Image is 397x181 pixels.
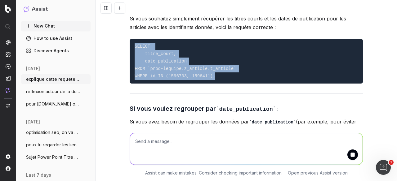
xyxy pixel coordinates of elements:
[21,152,91,162] button: Sujet Power Point Titre Discover Aide-mo
[130,104,363,114] h3: Si vous voulez regrouper par :
[5,5,11,13] img: Botify logo
[21,99,91,109] button: pour [DOMAIN_NAME] on va parler de données
[26,119,40,125] span: [DATE]
[249,120,296,125] code: date_publication
[6,154,11,159] img: Setting
[130,14,363,32] p: Si vous souhaitez simplement récupérer les titres courts et les dates de publication pour les art...
[26,101,81,107] span: pour [DOMAIN_NAME] on va parler de données
[21,46,91,56] a: Discover Agents
[6,40,11,45] img: Analytics
[24,6,29,12] img: Assist
[26,66,40,72] span: [DATE]
[6,76,11,81] img: Studio
[21,127,91,137] button: optimisation seo, on va mettre des métad
[21,140,91,150] button: peux tu regarder les liens entrants, sor
[6,64,11,69] img: Activation
[130,117,363,144] p: Si vous avez besoin de regrouper les données par (par exemple, pour éviter les doublons ou effect...
[6,166,11,171] img: My account
[26,142,81,148] span: peux tu regarder les liens entrants, sor
[145,170,283,176] p: Assist can make mistakes. Consider checking important information.
[26,129,81,136] span: optimisation seo, on va mettre des métad
[26,172,51,178] span: last 7 days
[21,21,91,31] button: New Chat
[6,104,10,108] img: Switch project
[21,87,91,97] button: réflexion autour de la durée de durée de
[26,154,81,160] span: Sujet Power Point Titre Discover Aide-mo
[32,5,48,14] h1: Assist
[26,76,81,82] span: explique cette requete sql : with bloc_
[21,74,91,84] button: explique cette requete sql : with bloc_
[135,44,236,79] code: SELECT titre_court, date_publication FROM `prod-lequipe.z_article.t_article` WHERE id IN (1596703...
[376,160,391,175] iframe: Intercom live chat
[6,88,11,93] img: Assist
[26,88,81,95] span: réflexion autour de la durée de durée de
[216,106,276,112] code: date_publication
[288,170,348,176] a: Open previous Assist version
[6,52,11,57] img: Intelligence
[24,5,88,14] button: Assist
[389,160,394,165] span: 1
[21,33,91,43] a: How to use Assist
